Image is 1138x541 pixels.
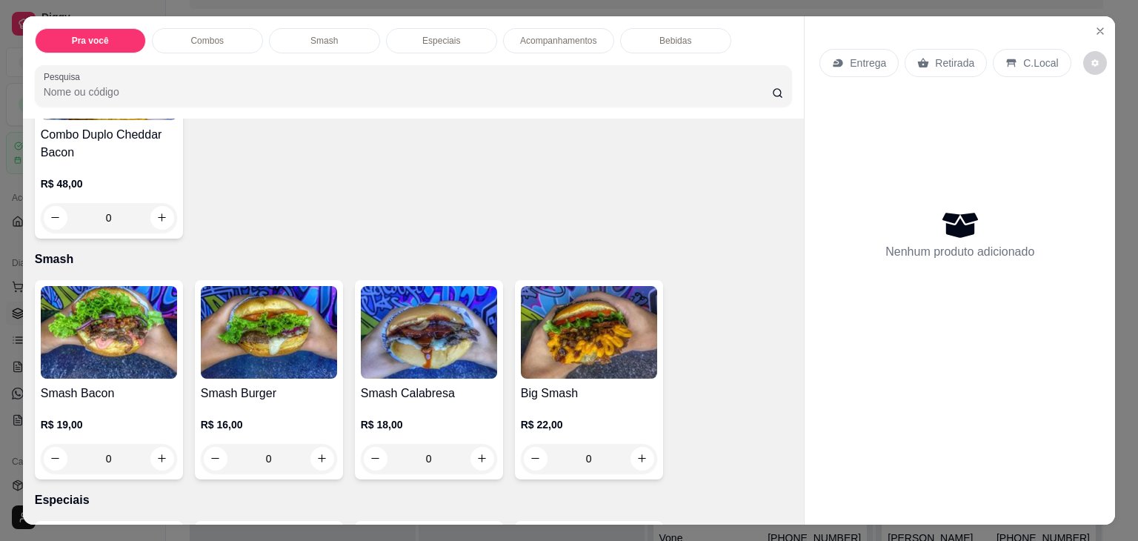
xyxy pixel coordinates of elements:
[35,491,793,509] p: Especiais
[41,385,177,402] h4: Smash Bacon
[41,286,177,379] img: product-image
[44,70,85,83] label: Pesquisa
[361,417,497,432] p: R$ 18,00
[850,56,886,70] p: Entrega
[361,385,497,402] h4: Smash Calabresa
[422,35,460,47] p: Especiais
[521,417,657,432] p: R$ 22,00
[41,126,177,162] h4: Combo Duplo Cheddar Bacon
[41,417,177,432] p: R$ 19,00
[190,35,224,47] p: Combos
[885,243,1034,261] p: Nenhum produto adicionado
[201,286,337,379] img: product-image
[35,250,793,268] p: Smash
[1083,51,1107,75] button: decrease-product-quantity
[44,84,772,99] input: Pesquisa
[72,35,109,47] p: Pra você
[520,35,596,47] p: Acompanhamentos
[659,35,691,47] p: Bebidas
[41,176,177,191] p: R$ 48,00
[310,35,338,47] p: Smash
[521,286,657,379] img: product-image
[1088,19,1112,43] button: Close
[1023,56,1058,70] p: C.Local
[521,385,657,402] h4: Big Smash
[935,56,974,70] p: Retirada
[361,286,497,379] img: product-image
[201,417,337,432] p: R$ 16,00
[201,385,337,402] h4: Smash Burger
